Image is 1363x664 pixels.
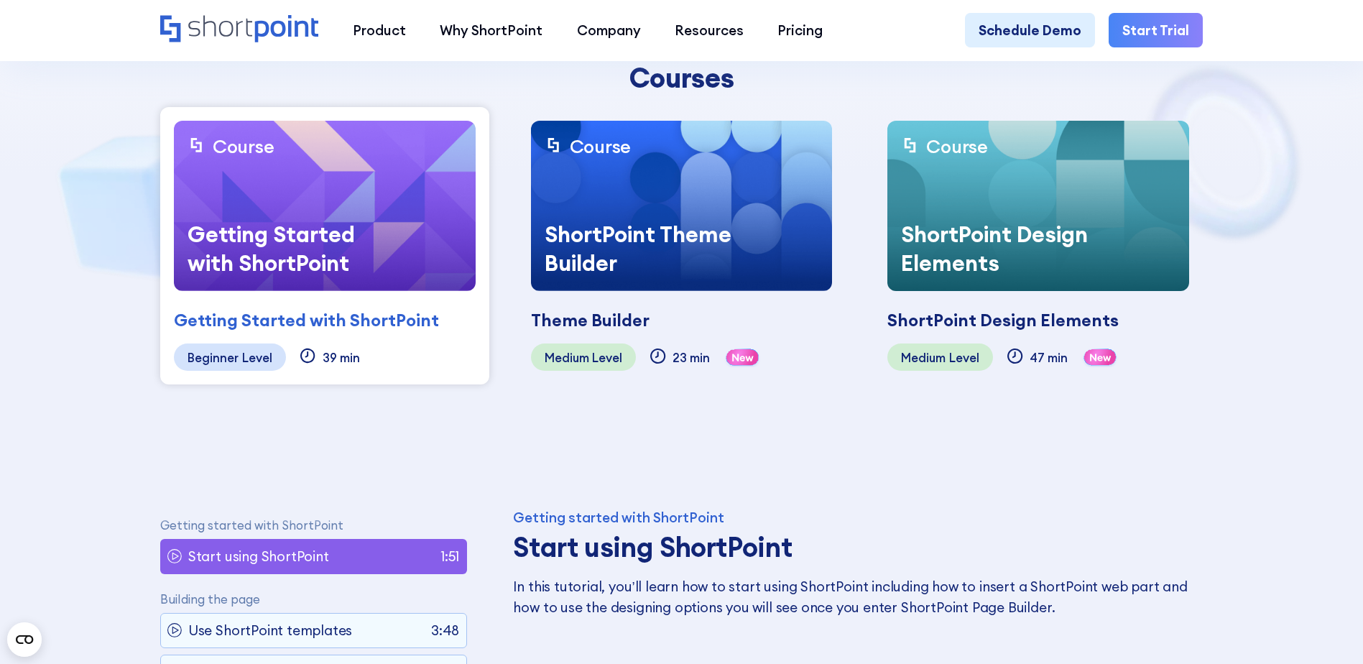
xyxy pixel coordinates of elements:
[412,62,951,93] div: Courses
[570,134,631,158] div: Course
[242,351,272,364] div: Level
[174,206,389,291] div: Getting Started with ShortPoint
[188,620,352,640] p: Use ShortPoint templates
[188,546,329,566] p: Start using ShortPoint
[901,351,946,364] div: Medium
[949,351,979,364] div: Level
[761,13,840,47] a: Pricing
[174,121,476,291] a: CourseGetting Started with ShortPoint
[513,511,1192,525] div: Getting started with ShortPoint
[531,121,833,291] a: CourseShortPoint Theme Builder
[1030,351,1068,364] div: 47 min
[592,351,622,364] div: Level
[160,592,467,606] p: Building the page
[777,20,823,40] div: Pricing
[531,308,650,333] div: Theme Builder
[887,121,1189,291] a: CourseShortPoint Design Elements
[7,622,42,657] button: Open CMP widget
[440,20,542,40] div: Why ShortPoint
[887,206,1102,291] div: ShortPoint Design Elements
[513,576,1192,617] p: In this tutorial, you’ll learn how to start using ShortPoint including how to insert a ShortPoint...
[160,15,319,45] a: Home
[577,20,641,40] div: Company
[675,20,744,40] div: Resources
[673,351,710,364] div: 23 min
[440,546,459,566] p: 1:51
[545,351,589,364] div: Medium
[926,134,987,158] div: Course
[1104,497,1363,664] iframe: Chat Widget
[423,13,560,47] a: Why ShortPoint
[887,308,1119,333] div: ShortPoint Design Elements
[213,134,274,158] div: Course
[336,13,422,47] a: Product
[431,620,459,640] p: 3:48
[965,13,1095,47] a: Schedule Demo
[188,351,239,364] div: Beginner
[160,518,467,532] p: Getting started with ShortPoint
[323,351,360,364] div: 39 min
[1109,13,1203,47] a: Start Trial
[657,13,760,47] a: Resources
[174,308,439,333] div: Getting Started with ShortPoint
[560,13,657,47] a: Company
[531,206,746,291] div: ShortPoint Theme Builder
[353,20,406,40] div: Product
[513,531,1192,563] h3: Start using ShortPoint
